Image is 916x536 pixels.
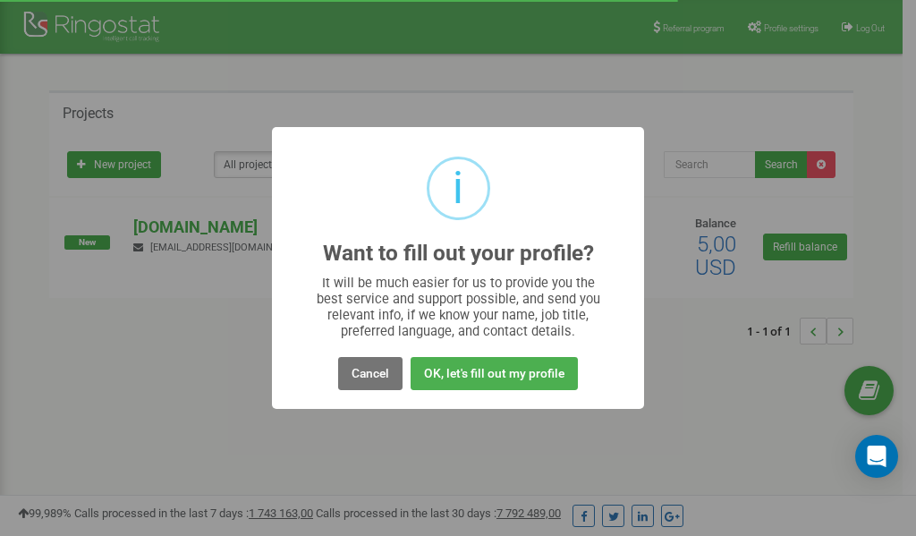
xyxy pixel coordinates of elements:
[855,435,898,478] div: Open Intercom Messenger
[453,159,463,217] div: i
[323,242,594,266] h2: Want to fill out your profile?
[411,357,578,390] button: OK, let's fill out my profile
[308,275,609,339] div: It will be much easier for us to provide you the best service and support possible, and send you ...
[338,357,403,390] button: Cancel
